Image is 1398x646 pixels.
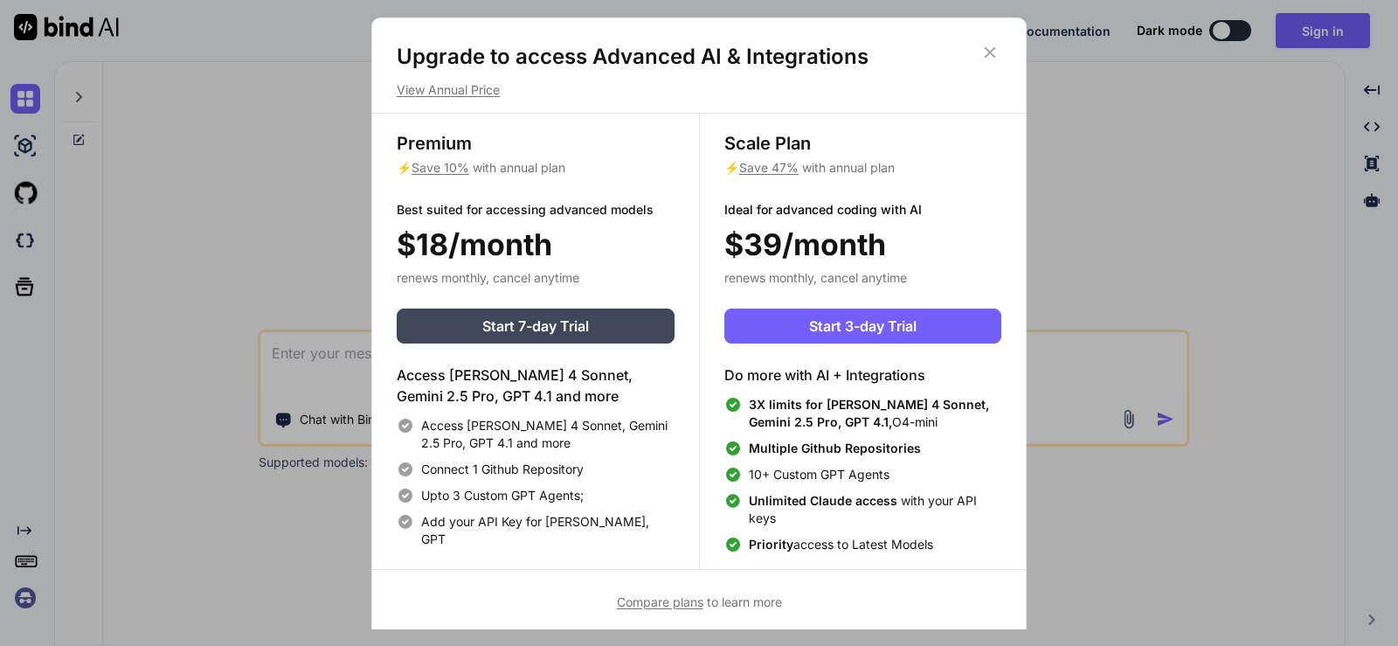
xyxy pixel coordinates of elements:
h1: Upgrade to access Advanced AI & Integrations [397,43,1001,71]
button: Start 7-day Trial [397,309,675,344]
span: O4-mini [749,396,1001,431]
span: Unlimited Claude access [749,493,901,508]
h4: Access [PERSON_NAME] 4 Sonnet, Gemini 2.5 Pro, GPT 4.1 and more [397,365,675,406]
span: Multiple Github Repositories [749,441,921,455]
span: Add your API Key for [PERSON_NAME], GPT [421,513,675,548]
span: 3X limits for [PERSON_NAME] 4 Sonnet, Gemini 2.5 Pro, GPT 4.1, [749,397,989,429]
p: Ideal for advanced coding with AI [724,201,1001,219]
span: Start 3-day Trial [809,316,917,337]
span: Access [PERSON_NAME] 4 Sonnet, Gemini 2.5 Pro, GPT 4.1 and more [421,417,675,452]
span: Connect 1 Github Repository [421,461,584,478]
span: 10+ Custom GPT Agents [749,466,889,483]
span: Priority [749,537,793,552]
button: Start 3-day Trial [724,309,1001,344]
span: Save 10% [412,160,469,175]
p: Best suited for accessing advanced models [397,201,675,219]
p: ⚡ with annual plan [397,159,675,177]
span: to learn more [617,594,782,609]
h3: Scale Plan [724,131,1001,156]
span: Start 7-day Trial [482,316,589,337]
p: ⚡ with annual plan [724,159,1001,177]
h4: Do more with AI + Integrations [724,365,1001,386]
span: Upto 3 Custom GPT Agents; [421,487,584,504]
p: View Annual Price [397,81,1001,99]
span: access to Latest Models [749,536,933,553]
span: $39/month [724,222,886,267]
h3: Premium [397,131,675,156]
span: with your API keys [749,492,1001,527]
span: renews monthly, cancel anytime [724,270,907,285]
span: renews monthly, cancel anytime [397,270,579,285]
span: $18/month [397,222,552,267]
span: Save 47% [739,160,799,175]
span: Compare plans [617,594,703,609]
